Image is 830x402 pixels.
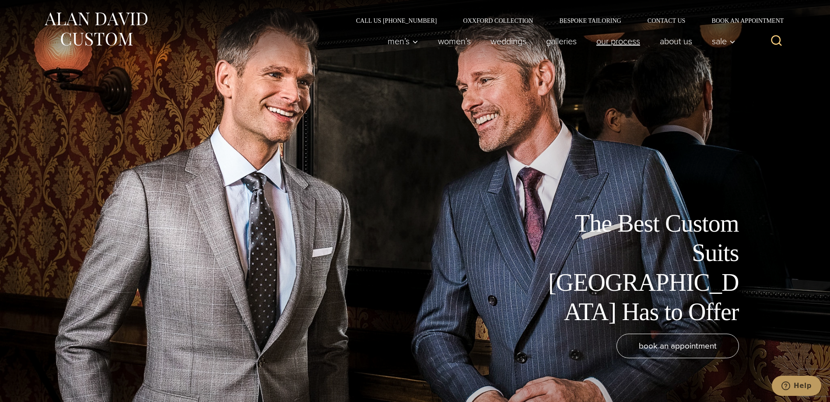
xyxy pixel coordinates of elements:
button: View Search Form [766,31,787,52]
iframe: Opens a widget where you can chat to one of our agents [771,376,821,398]
a: About Us [650,32,702,50]
a: Oxxford Collection [450,18,546,24]
a: weddings [480,32,536,50]
span: book an appointment [639,339,717,352]
a: Galleries [536,32,586,50]
img: Alan David Custom [43,10,148,49]
a: Call Us [PHONE_NUMBER] [343,18,450,24]
button: Men’s sub menu toggle [378,32,428,50]
a: Book an Appointment [698,18,787,24]
a: Our Process [586,32,650,50]
button: Sale sub menu toggle [702,32,740,50]
h1: The Best Custom Suits [GEOGRAPHIC_DATA] Has to Offer [542,209,739,327]
nav: Secondary Navigation [343,18,787,24]
a: Bespoke Tailoring [546,18,634,24]
a: book an appointment [616,334,739,358]
a: Women’s [428,32,480,50]
a: Contact Us [634,18,699,24]
nav: Primary Navigation [378,32,740,50]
